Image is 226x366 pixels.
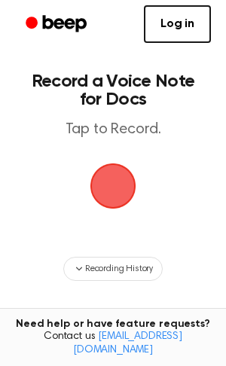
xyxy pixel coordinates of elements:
[27,72,199,108] h1: Record a Voice Note for Docs
[27,120,199,139] p: Tap to Record.
[73,331,182,355] a: [EMAIL_ADDRESS][DOMAIN_NAME]
[15,10,100,39] a: Beep
[85,262,153,276] span: Recording History
[9,331,217,357] span: Contact us
[63,257,163,281] button: Recording History
[144,5,211,43] a: Log in
[90,163,136,209] img: Beep Logo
